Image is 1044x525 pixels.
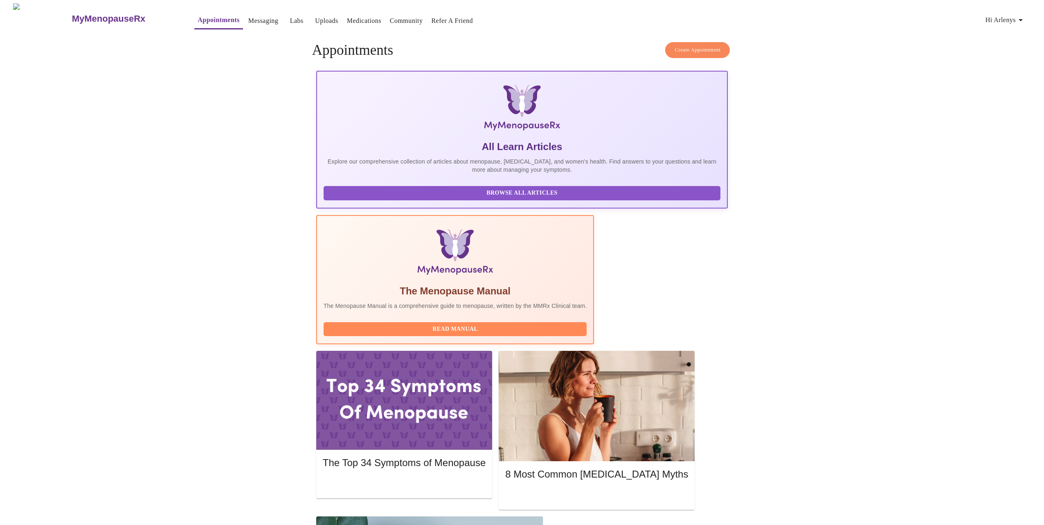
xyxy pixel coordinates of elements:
[324,140,720,153] h5: All Learn Articles
[505,488,688,503] button: Read More
[665,42,730,58] button: Create Appointment
[387,13,426,29] button: Community
[323,480,488,487] a: Read More
[431,15,473,27] a: Refer a Friend
[385,85,659,134] img: MyMenopauseRx Logo
[675,45,720,55] span: Create Appointment
[390,15,423,27] a: Community
[324,189,722,196] a: Browse All Articles
[982,12,1029,28] button: Hi Arlenys
[323,456,486,469] h5: The Top 34 Symptoms of Menopause
[428,13,476,29] button: Refer a Friend
[513,490,680,500] span: Read More
[324,322,587,337] button: Read Manual
[315,15,338,27] a: Uploads
[194,12,243,29] button: Appointments
[245,13,281,29] button: Messaging
[290,15,304,27] a: Labs
[332,324,579,334] span: Read Manual
[324,302,587,310] p: The Menopause Manual is a comprehensive guide to menopause, written by the MMRx Clinical team.
[283,13,310,29] button: Labs
[986,14,1026,26] span: Hi Arlenys
[198,14,239,26] a: Appointments
[365,229,545,278] img: Menopause Manual
[505,491,690,498] a: Read More
[331,479,477,489] span: Read More
[344,13,385,29] button: Medications
[312,42,732,58] h4: Appointments
[324,157,720,174] p: Explore our comprehensive collection of articles about menopause, [MEDICAL_DATA], and women's hea...
[72,13,146,24] h3: MyMenopauseRx
[505,468,688,481] h5: 8 Most Common [MEDICAL_DATA] Myths
[332,188,712,198] span: Browse All Articles
[324,285,587,298] h5: The Menopause Manual
[347,15,381,27] a: Medications
[13,3,71,34] img: MyMenopauseRx Logo
[323,477,486,491] button: Read More
[312,13,342,29] button: Uploads
[248,15,278,27] a: Messaging
[324,186,720,200] button: Browse All Articles
[71,4,178,33] a: MyMenopauseRx
[324,325,589,332] a: Read Manual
